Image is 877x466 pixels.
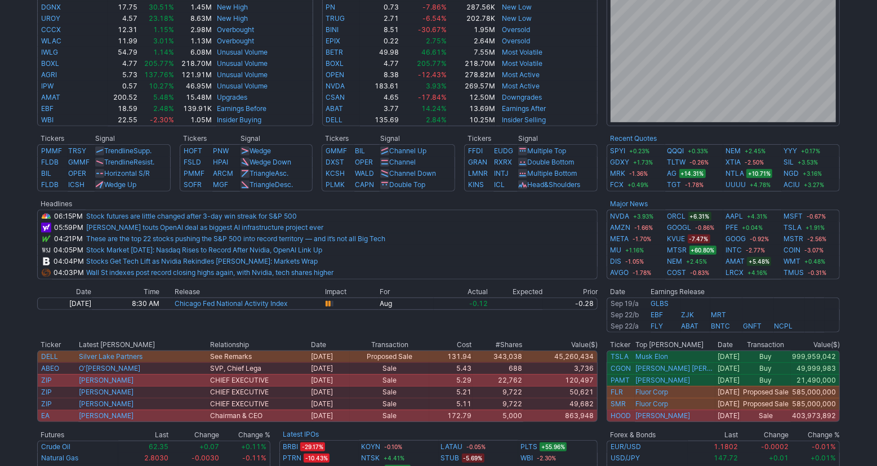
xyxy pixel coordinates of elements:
a: IPW [41,82,54,90]
td: 7.55M [447,47,496,58]
span: -6.54% [422,14,447,23]
a: BOXL [326,59,344,68]
a: New High [217,14,248,23]
th: Signal [380,133,455,144]
a: GDXY [610,157,629,168]
a: TMUS [784,267,804,278]
a: XTIA [725,157,741,168]
a: OPER [355,158,373,166]
a: AMZN [610,222,630,233]
a: TRSY [68,147,86,155]
a: UROY [41,14,60,23]
a: ABEO [41,364,59,372]
a: MSTR [784,233,804,245]
a: PMMF [184,169,204,177]
a: LATAU [441,441,463,452]
a: Channel Up [389,147,426,155]
span: 1.14% [153,48,174,56]
span: -7.86% [422,3,447,11]
a: TGT [667,179,682,190]
td: 4.77 [360,58,399,69]
span: Trendline [104,147,133,155]
a: New Low [502,14,532,23]
a: Chicago Fed National Activity Index [175,299,288,308]
th: Tickers [37,133,95,144]
a: EBF [41,104,54,113]
span: 23.18% [149,14,174,23]
th: Signal [95,133,171,144]
a: PNW [213,147,229,155]
a: TSLA [784,222,802,233]
a: Musk Elon [635,352,668,361]
a: INTC [725,245,742,256]
a: NVDA [610,211,629,222]
a: NTSK [361,452,380,464]
a: COST [667,267,687,278]
a: UUUU [725,179,746,190]
td: 269.57M [447,81,496,92]
a: ABAT [326,104,344,113]
td: 8.38 [360,69,399,81]
a: Crude Oil [41,442,70,451]
span: +14.31% [679,169,706,178]
a: ZIP [41,376,52,384]
a: FLDB [41,158,59,166]
a: [PERSON_NAME] [635,411,690,420]
td: 12.50M [447,92,496,103]
span: 2.75% [426,37,447,45]
a: KINS [468,180,484,189]
a: BINI [326,25,339,34]
a: TSLA [611,352,629,361]
a: TLTW [667,157,686,168]
td: 6.08M [175,47,212,58]
a: [PERSON_NAME] [79,376,133,384]
a: These are the top 22 stocks pushing the S&P 500 into record territory — and it’s not all Big Tech [86,234,385,243]
span: 1.15% [153,25,174,34]
span: Asc. [275,169,288,177]
a: MTSR [667,245,687,256]
span: +0.33% [687,147,710,156]
a: OPEN [326,70,345,79]
a: Fluor Corp [635,388,668,397]
a: WBI [520,452,533,464]
th: Signal [240,133,313,144]
a: Unusual Volume [217,59,268,68]
a: CSAN [326,93,345,101]
span: -1.66% [633,223,655,232]
td: 4.65 [360,92,399,103]
a: COIN [784,245,801,256]
span: -2.50% [743,158,765,167]
b: Major News [610,199,648,208]
a: HOOD [611,411,631,420]
td: 10.25M [447,114,496,126]
span: Desc. [275,180,293,189]
td: 2.71 [360,13,399,24]
td: 278.82M [447,69,496,81]
a: ICL [494,180,505,189]
a: TriangleDesc. [250,180,293,189]
span: -2.30% [150,116,174,124]
a: ARCM [213,169,233,177]
a: TriangleAsc. [250,169,288,177]
b: Recent Quotes [610,134,657,143]
td: 04:21PM [52,233,86,245]
a: NEM [667,256,683,267]
a: Oversold [502,37,530,45]
a: ZIP [41,388,52,396]
a: WLAC [41,37,61,45]
a: Most Active [502,70,540,79]
a: INTJ [494,169,509,177]
a: Latest IPOs [283,430,319,438]
span: +2.45% [743,147,767,156]
span: 14.24% [421,104,447,113]
a: SIL [784,157,794,168]
span: +10.71% [746,169,772,178]
a: YYY [784,145,798,157]
a: KVUE [667,233,685,245]
a: AVGO [610,267,629,278]
a: Unusual Volume [217,48,268,56]
a: Head&Shoulders [527,180,580,189]
a: CAPN [355,180,374,189]
a: BOXL [41,59,59,68]
td: 17.75 [108,2,138,13]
